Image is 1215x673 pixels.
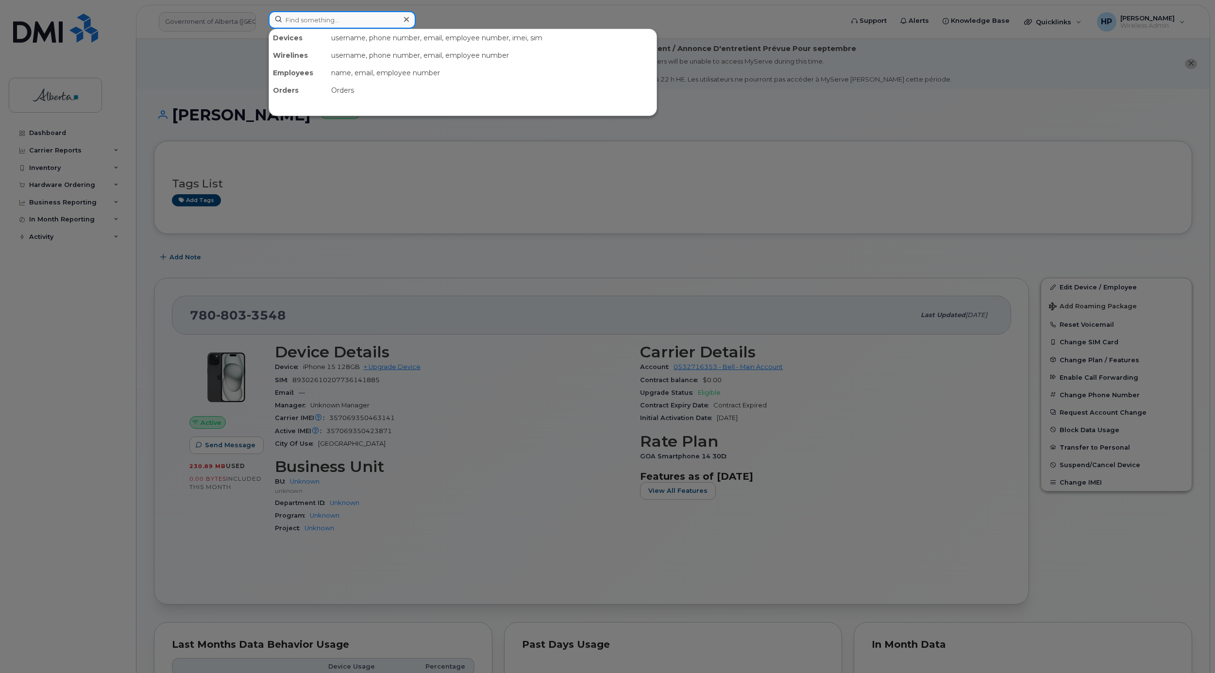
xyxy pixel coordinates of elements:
div: Employees [269,64,327,82]
div: Wirelines [269,47,327,64]
div: Orders [269,82,327,99]
div: Orders [327,82,657,99]
div: name, email, employee number [327,64,657,82]
div: Devices [269,29,327,47]
div: username, phone number, email, employee number [327,47,657,64]
div: username, phone number, email, employee number, imei, sim [327,29,657,47]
